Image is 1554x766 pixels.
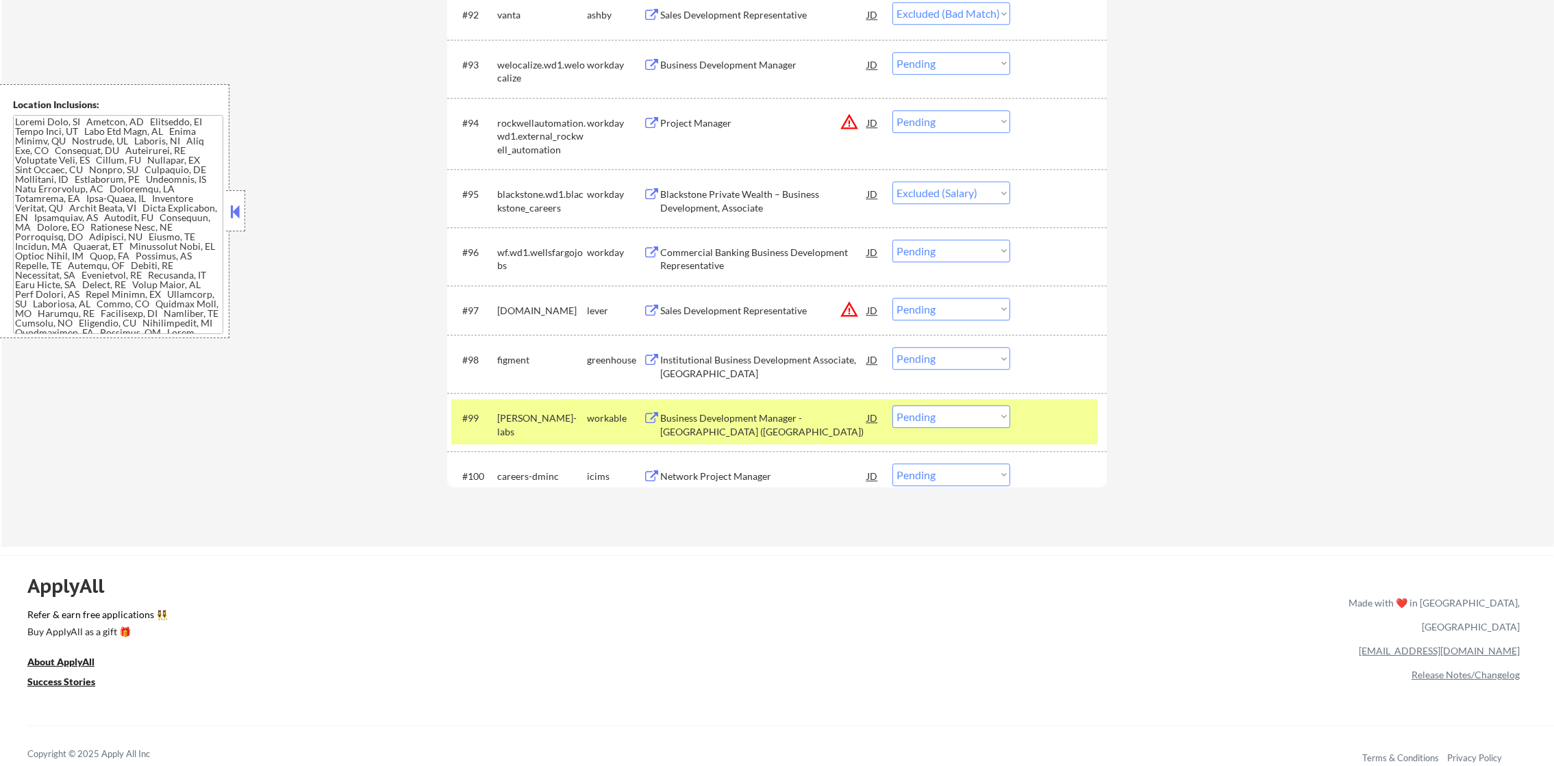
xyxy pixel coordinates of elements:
div: #99 [462,411,486,425]
div: #92 [462,8,486,22]
div: [DOMAIN_NAME] [497,304,587,318]
u: About ApplyAll [27,656,95,667]
a: Terms & Conditions [1362,752,1439,763]
button: warning_amber [840,112,859,131]
div: welocalize.wd1.welocalize [497,58,587,85]
div: blackstone.wd1.blackstone_careers [497,188,587,214]
div: ApplyAll [27,574,120,598]
div: Buy ApplyAll as a gift 🎁 [27,627,164,637]
div: Blackstone Private Wealth – Business Development, Associate [660,188,867,214]
div: icims [587,470,643,483]
a: Refer & earn free applications 👯‍♀️ [27,610,1062,624]
div: #98 [462,353,486,367]
button: warning_amber [840,300,859,319]
div: workable [587,411,643,425]
div: #94 [462,116,486,130]
div: Business Development Manager - [GEOGRAPHIC_DATA] ([GEOGRAPHIC_DATA]) [660,411,867,438]
div: JD [866,110,879,135]
div: JD [866,347,879,372]
div: careers-dminc [497,470,587,483]
div: lever [587,304,643,318]
a: About ApplyAll [27,654,114,672]
div: Commercial Banking Business Development Representative [660,246,867,272]
div: Institutional Business Development Associate, [GEOGRAPHIC_DATA] [660,353,867,380]
div: vanta [497,8,587,22]
div: Made with ❤️ in [GEOGRAPHIC_DATA], [GEOGRAPHIC_DATA] [1343,591,1520,639]
div: #95 [462,188,486,201]
div: #100 [462,470,486,483]
u: Success Stories [27,676,95,687]
div: workday [587,188,643,201]
div: workday [587,246,643,259]
div: JD [866,181,879,206]
div: JD [866,405,879,430]
div: Sales Development Representative [660,8,867,22]
div: JD [866,463,879,488]
div: #97 [462,304,486,318]
div: figment [497,353,587,367]
div: workday [587,58,643,72]
div: #96 [462,246,486,259]
a: [EMAIL_ADDRESS][DOMAIN_NAME] [1359,645,1520,656]
div: JD [866,52,879,77]
div: wf.wd1.wellsfargojobs [497,246,587,272]
div: greenhouse [587,353,643,367]
div: JD [866,298,879,322]
div: JD [866,240,879,264]
a: Privacy Policy [1447,752,1502,763]
div: Sales Development Representative [660,304,867,318]
a: Success Stories [27,674,114,691]
div: Project Manager [660,116,867,130]
div: Business Development Manager [660,58,867,72]
div: JD [866,2,879,27]
a: Buy ApplyAll as a gift 🎁 [27,624,164,641]
div: Location Inclusions: [13,98,224,112]
div: workday [587,116,643,130]
div: ashby [587,8,643,22]
div: #93 [462,58,486,72]
div: Network Project Manager [660,470,867,483]
div: Copyright © 2025 Apply All Inc [27,748,185,761]
div: rockwellautomation.wd1.external_rockwell_automation [497,116,587,157]
a: Release Notes/Changelog [1412,669,1520,680]
div: [PERSON_NAME]-labs [497,411,587,438]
